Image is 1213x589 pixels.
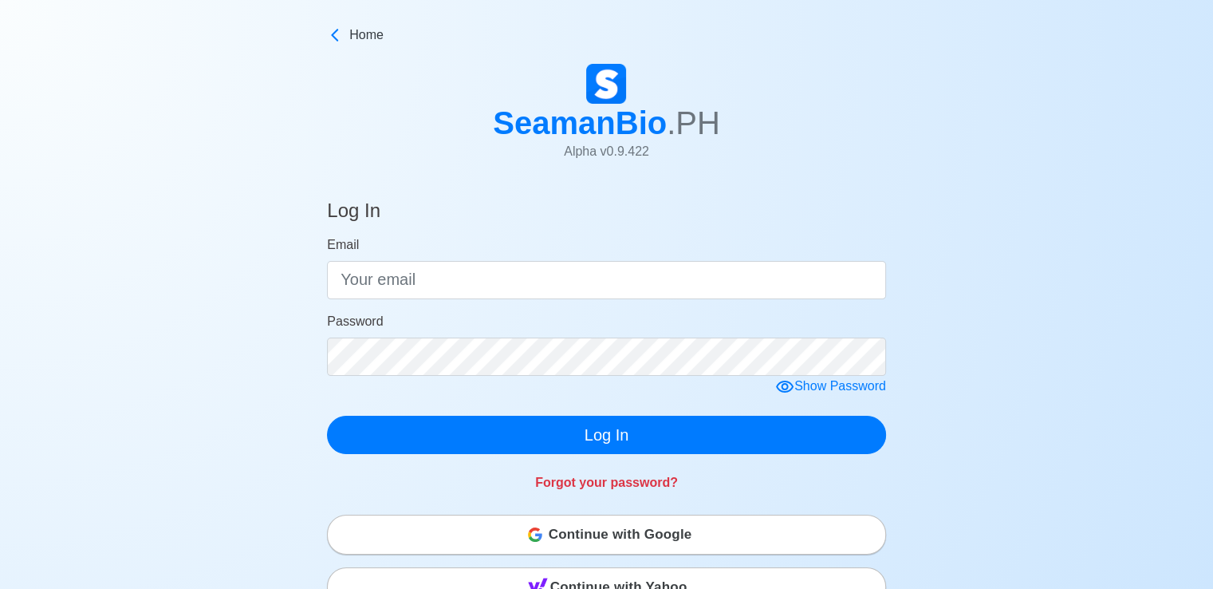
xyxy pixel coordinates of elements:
h4: Log In [327,200,380,229]
a: Forgot your password? [535,476,678,489]
span: Password [327,314,383,328]
span: .PH [667,105,720,140]
button: Log In [327,416,886,454]
div: Show Password [775,377,886,397]
a: SeamanBio.PHAlpha v0.9.422 [493,64,720,174]
img: Logo [586,64,626,104]
span: Email [327,238,359,251]
input: Your email [327,261,886,299]
span: Continue with Google [549,519,692,551]
a: Home [327,26,886,45]
h1: SeamanBio [493,104,720,142]
button: Continue with Google [327,515,886,555]
p: Alpha v 0.9.422 [493,142,720,161]
span: Home [349,26,384,45]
